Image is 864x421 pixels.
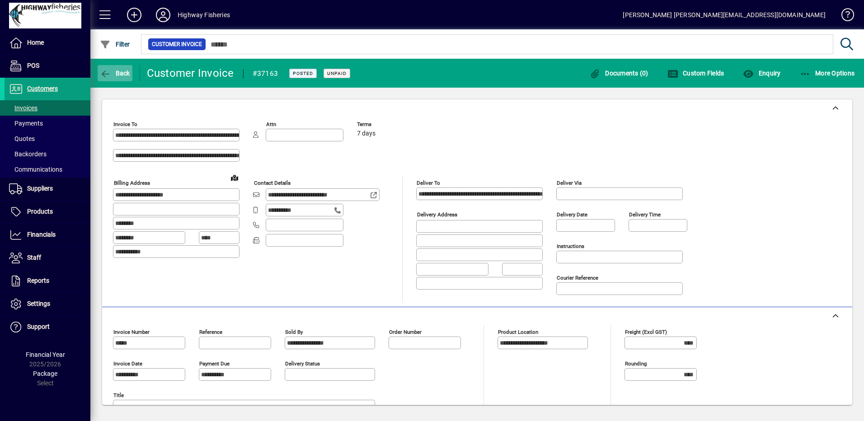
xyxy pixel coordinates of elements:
a: Knowledge Base [835,2,853,31]
span: Filter [100,41,130,48]
a: View on map [227,170,242,185]
mat-label: Invoice number [113,329,150,335]
a: Invoices [5,100,90,116]
span: Suppliers [27,185,53,192]
mat-label: Delivery status [285,360,320,367]
mat-label: Reference [199,329,222,335]
button: Custom Fields [665,65,727,81]
div: [PERSON_NAME] [PERSON_NAME][EMAIL_ADDRESS][DOMAIN_NAME] [623,8,826,22]
span: Custom Fields [667,70,724,77]
span: Backorders [9,150,47,158]
a: Backorders [5,146,90,162]
span: Posted [293,70,313,76]
a: Products [5,201,90,223]
button: Documents (0) [587,65,651,81]
a: Settings [5,293,90,315]
span: Enquiry [743,70,780,77]
div: Customer Invoice [147,66,234,80]
span: Home [27,39,44,46]
span: More Options [800,70,855,77]
span: Reports [27,277,49,284]
mat-label: Deliver To [417,180,440,186]
a: POS [5,55,90,77]
span: Back [100,70,130,77]
button: Profile [149,7,178,23]
span: Financial Year [26,351,65,358]
a: Suppliers [5,178,90,200]
span: Products [27,208,53,215]
a: Communications [5,162,90,177]
span: Financials [27,231,56,238]
mat-label: Rounding [625,360,647,367]
mat-label: Title [113,392,124,398]
button: Back [98,65,132,81]
a: Staff [5,247,90,269]
a: Financials [5,224,90,246]
span: Customers [27,85,58,92]
span: Quotes [9,135,35,142]
mat-label: Sold by [285,329,303,335]
mat-label: Delivery date [557,211,587,218]
div: #37163 [253,66,278,81]
span: Customer Invoice [152,40,202,49]
span: Unpaid [327,70,347,76]
a: Reports [5,270,90,292]
span: Settings [27,300,50,307]
span: Invoices [9,104,38,112]
mat-label: Invoice date [113,360,142,367]
a: Home [5,32,90,54]
span: POS [27,62,39,69]
mat-label: Instructions [557,243,584,249]
button: Add [120,7,149,23]
mat-label: Order number [389,329,422,335]
span: Communications [9,166,62,173]
mat-label: Invoice To [113,121,137,127]
span: Support [27,323,50,330]
span: Documents (0) [590,70,648,77]
mat-label: Courier Reference [557,275,598,281]
span: Terms [357,122,411,127]
a: Payments [5,116,90,131]
mat-label: Deliver via [557,180,582,186]
button: Filter [98,36,132,52]
mat-label: Attn [266,121,276,127]
mat-label: Product location [498,329,538,335]
div: Highway Fisheries [178,8,230,22]
mat-label: Payment due [199,360,230,367]
mat-label: Freight (excl GST) [625,329,667,335]
button: More Options [798,65,857,81]
mat-label: Delivery time [629,211,661,218]
a: Quotes [5,131,90,146]
span: Staff [27,254,41,261]
app-page-header-button: Back [90,65,140,81]
span: Package [33,370,57,377]
span: Payments [9,120,43,127]
a: Support [5,316,90,338]
span: 7 days [357,130,376,137]
button: Enquiry [741,65,783,81]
